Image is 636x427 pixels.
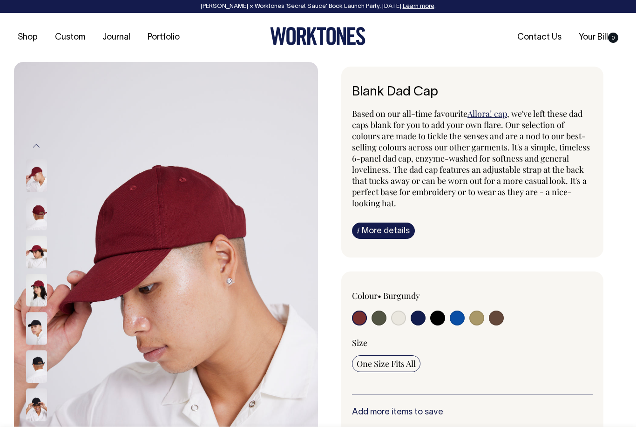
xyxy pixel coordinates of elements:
img: burgundy [26,236,47,268]
a: Your Bill0 [575,30,622,45]
a: Shop [14,30,41,45]
img: black [26,388,47,421]
span: , we've left these dad caps blank for you to add your own flare. Our selection of colours are mad... [352,108,590,209]
span: One Size Fits All [357,358,416,369]
span: 0 [608,33,618,43]
span: Based on our all-time favourite [352,108,467,119]
label: Burgundy [383,290,420,301]
a: Allora! cap [467,108,507,119]
a: Custom [51,30,89,45]
input: One Size Fits All [352,355,420,372]
div: Colour [352,290,448,301]
a: Contact Us [514,30,565,45]
span: • [378,290,381,301]
a: Learn more [403,4,434,9]
img: burgundy [26,159,47,192]
h6: Blank Dad Cap [352,85,593,100]
h6: Add more items to save [352,408,593,417]
img: black [26,350,47,383]
button: Previous [29,136,43,156]
a: Journal [99,30,134,45]
span: i [357,225,359,235]
img: black [26,312,47,345]
div: [PERSON_NAME] × Worktones ‘Secret Sauce’ Book Launch Party, [DATE]. . [9,3,627,10]
img: burgundy [26,197,47,230]
a: iMore details [352,223,415,239]
div: Size [352,337,593,348]
img: burgundy [26,274,47,306]
a: Portfolio [144,30,183,45]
